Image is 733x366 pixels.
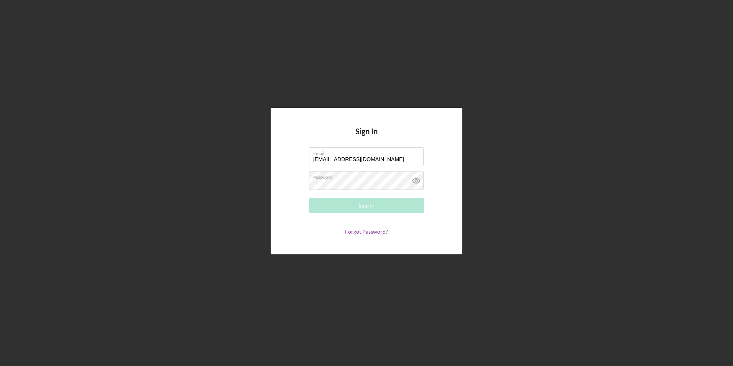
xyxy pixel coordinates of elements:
a: Forgot Password? [345,228,388,235]
label: Password [313,171,424,180]
div: Sign In [359,198,375,213]
h4: Sign In [355,127,378,147]
button: Sign In [309,198,424,213]
label: Email [313,148,424,156]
